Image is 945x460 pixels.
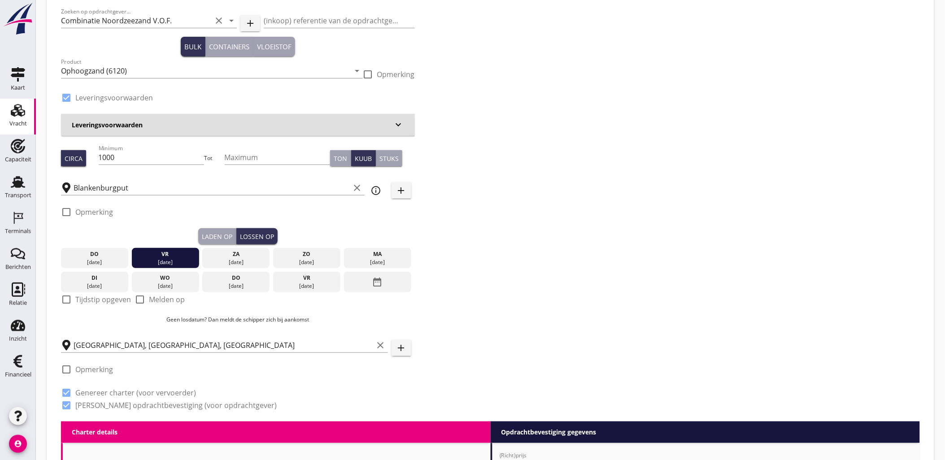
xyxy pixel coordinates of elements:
[253,37,295,56] button: Vloeistof
[75,401,277,410] label: [PERSON_NAME] opdrachtbevestiging (voor opdrachtgever)
[334,154,347,163] div: Ton
[205,274,267,282] div: do
[5,264,31,270] div: Berichten
[245,18,256,29] i: add
[63,258,126,266] div: [DATE]
[202,232,232,241] div: Laden op
[63,274,126,282] div: di
[65,154,83,163] div: Circa
[372,274,383,290] i: date_range
[275,258,338,266] div: [DATE]
[9,435,27,453] i: account_circle
[9,336,27,342] div: Inzicht
[75,295,131,304] label: Tijdstip opgeven
[275,282,338,290] div: [DATE]
[9,121,27,126] div: Vracht
[346,258,409,266] div: [DATE]
[5,156,31,162] div: Capaciteit
[2,2,34,35] img: logo-small.a267ee39.svg
[209,42,249,52] div: Containers
[351,150,376,166] button: Kuub
[74,181,350,195] input: Laadplaats
[99,150,205,165] input: Minimum
[240,232,274,241] div: Lossen op
[61,64,350,78] input: Product
[205,258,267,266] div: [DATE]
[72,120,393,130] h3: Leveringsvoorwaarden
[5,372,31,378] div: Financieel
[5,192,31,198] div: Transport
[355,154,372,163] div: Kuub
[205,282,267,290] div: [DATE]
[346,250,409,258] div: ma
[61,13,212,28] input: Zoeken op opdrachtgever...
[149,295,185,304] label: Melden op
[134,274,197,282] div: wo
[257,42,292,52] div: Vloeistof
[236,228,278,244] button: Lossen op
[275,250,338,258] div: zo
[396,343,407,353] i: add
[11,85,25,91] div: Kaart
[330,150,351,166] button: Ton
[63,282,126,290] div: [DATE]
[181,37,205,56] button: Bulk
[9,300,27,306] div: Relatie
[74,338,374,352] input: Losplaats
[63,250,126,258] div: do
[375,340,386,351] i: clear
[393,119,404,130] i: keyboard_arrow_down
[204,154,225,162] div: Tot
[75,93,153,102] label: Leveringsvoorwaarden
[205,250,267,258] div: za
[376,150,402,166] button: Stuks
[75,208,113,217] label: Opmerking
[61,316,415,324] p: Geen losdatum? Dan meldt de schipper zich bij aankomst
[371,185,382,196] i: info_outline
[134,258,197,266] div: [DATE]
[61,150,86,166] button: Circa
[377,70,415,79] label: Opmerking
[396,185,407,196] i: add
[225,150,331,165] input: Maximum
[75,365,113,374] label: Opmerking
[213,15,224,26] i: clear
[134,250,197,258] div: vr
[275,274,338,282] div: vr
[352,65,363,76] i: arrow_drop_down
[134,282,197,290] div: [DATE]
[379,154,399,163] div: Stuks
[5,228,31,234] div: Terminals
[184,42,201,52] div: Bulk
[264,13,414,28] input: (inkoop) referentie van de opdrachtgever
[352,182,363,193] i: clear
[198,228,236,244] button: Laden op
[226,15,237,26] i: arrow_drop_down
[75,388,196,397] label: Genereer charter (voor vervoerder)
[205,37,253,56] button: Containers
